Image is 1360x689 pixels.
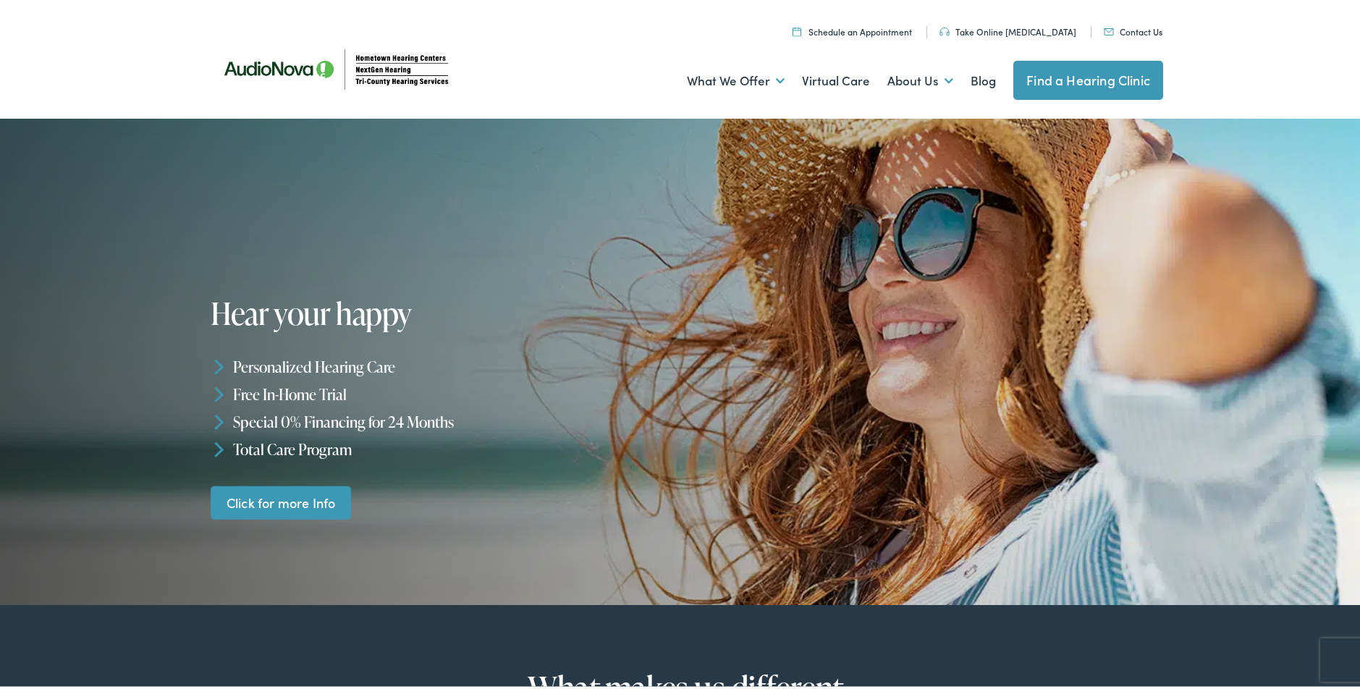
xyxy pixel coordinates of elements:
[211,294,651,327] h1: Hear your happy
[211,378,687,405] li: Free In-Home Trial
[211,405,687,433] li: Special 0% Financing for 24 Months
[1104,25,1114,33] img: utility icon
[939,25,950,33] img: utility icon
[793,22,912,35] a: Schedule an Appointment
[211,483,351,517] a: Click for more Info
[1013,58,1163,97] a: Find a Hearing Clinic
[887,51,953,105] a: About Us
[211,350,687,378] li: Personalized Hearing Care
[687,51,785,105] a: What We Offer
[971,51,996,105] a: Blog
[793,24,801,33] img: utility icon
[211,432,687,460] li: Total Care Program
[939,22,1076,35] a: Take Online [MEDICAL_DATA]
[1104,22,1162,35] a: Contact Us
[802,51,870,105] a: Virtual Care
